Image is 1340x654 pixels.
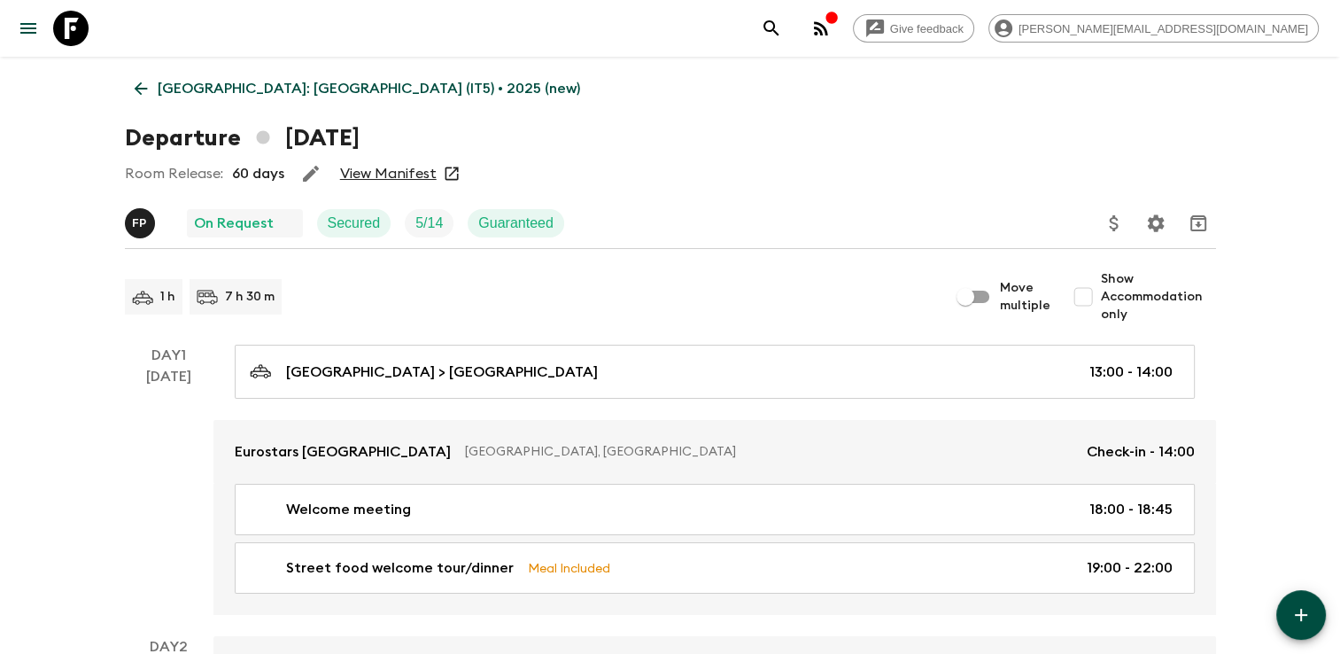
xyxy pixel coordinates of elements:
a: Give feedback [853,14,974,43]
p: 60 days [232,163,284,184]
p: 18:00 - 18:45 [1089,499,1173,520]
p: 13:00 - 14:00 [1089,362,1173,383]
p: Eurostars [GEOGRAPHIC_DATA] [235,441,451,463]
a: View Manifest [340,165,437,183]
p: 1 h [160,288,175,306]
h1: Departure [DATE] [125,121,360,156]
span: Show Accommodation only [1101,270,1216,323]
button: search adventures [754,11,789,46]
p: Room Release: [125,163,223,184]
p: F P [132,216,147,230]
a: [GEOGRAPHIC_DATA]: [GEOGRAPHIC_DATA] (IT5) • 2025 (new) [125,71,590,106]
button: Update Price, Early Bird Discount and Costs [1096,206,1132,241]
p: 19:00 - 22:00 [1087,557,1173,579]
button: Settings [1138,206,1173,241]
div: Trip Fill [405,209,453,237]
div: [PERSON_NAME][EMAIL_ADDRESS][DOMAIN_NAME] [988,14,1319,43]
a: Eurostars [GEOGRAPHIC_DATA][GEOGRAPHIC_DATA], [GEOGRAPHIC_DATA]Check-in - 14:00 [213,420,1216,484]
span: Give feedback [880,22,973,35]
a: [GEOGRAPHIC_DATA] > [GEOGRAPHIC_DATA]13:00 - 14:00 [235,345,1195,399]
p: [GEOGRAPHIC_DATA] > [GEOGRAPHIC_DATA] [286,362,598,383]
p: Meal Included [528,558,610,578]
button: menu [11,11,46,46]
a: Welcome meeting18:00 - 18:45 [235,484,1195,535]
div: [DATE] [146,366,191,615]
p: 7 h 30 m [225,288,275,306]
p: Day 1 [125,345,213,366]
button: Archive (Completed, Cancelled or Unsynced Departures only) [1181,206,1216,241]
span: Move multiple [1000,279,1051,315]
button: FP [125,208,159,238]
p: Guaranteed [478,213,554,234]
p: Check-in - 14:00 [1087,441,1195,463]
p: 5 / 14 [415,213,443,234]
p: Welcome meeting [286,499,411,520]
a: Street food welcome tour/dinnerMeal Included19:00 - 22:00 [235,542,1195,594]
span: [PERSON_NAME][EMAIL_ADDRESS][DOMAIN_NAME] [1009,22,1318,35]
p: [GEOGRAPHIC_DATA]: [GEOGRAPHIC_DATA] (IT5) • 2025 (new) [158,78,580,99]
div: Secured [317,209,391,237]
p: On Request [194,213,274,234]
p: [GEOGRAPHIC_DATA], [GEOGRAPHIC_DATA] [465,443,1073,461]
p: Street food welcome tour/dinner [286,557,514,579]
span: Federico Poletti [125,214,159,228]
p: Secured [328,213,381,234]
